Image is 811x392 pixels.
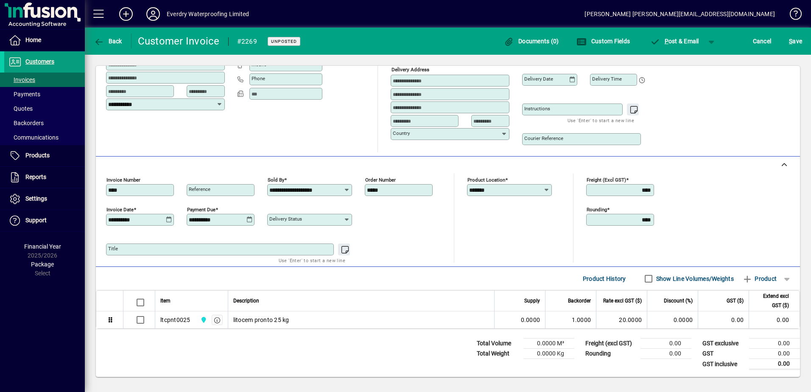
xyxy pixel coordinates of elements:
[749,349,800,359] td: 0.00
[738,271,781,286] button: Product
[94,38,122,45] span: Back
[198,315,208,325] span: Central
[4,188,85,210] a: Settings
[106,177,140,183] mat-label: Invoice number
[783,2,800,29] a: Knowledge Base
[574,34,632,49] button: Custom Fields
[523,349,574,359] td: 0.0000 Kg
[524,76,553,82] mat-label: Delivery date
[473,339,523,349] td: Total Volume
[601,316,642,324] div: 20.0000
[587,207,607,213] mat-label: Rounding
[521,316,540,324] span: 0.0000
[568,115,634,125] mat-hint: Use 'Enter' to start a new line
[25,217,47,224] span: Support
[4,145,85,166] a: Products
[140,6,167,22] button: Profile
[473,349,523,359] td: Total Weight
[572,316,591,324] span: 1.0000
[24,243,61,250] span: Financial Year
[603,296,642,305] span: Rate excl GST ($)
[112,6,140,22] button: Add
[587,177,626,183] mat-label: Freight (excl GST)
[749,311,800,328] td: 0.00
[640,339,691,349] td: 0.00
[664,296,693,305] span: Discount (%)
[581,349,640,359] td: Rounding
[4,130,85,145] a: Communications
[4,87,85,101] a: Payments
[271,39,297,44] span: Unposted
[568,296,591,305] span: Backorder
[698,359,749,370] td: GST inclusive
[579,271,629,286] button: Product History
[92,34,124,49] button: Back
[581,339,640,349] td: Freight (excl GST)
[25,58,54,65] span: Customers
[8,105,33,112] span: Quotes
[787,34,804,49] button: Save
[160,316,190,324] div: ltcpnt0025
[252,76,265,81] mat-label: Phone
[25,152,50,159] span: Products
[650,38,699,45] span: ost & Email
[698,311,749,328] td: 0.00
[698,339,749,349] td: GST exclusive
[8,91,40,98] span: Payments
[25,36,41,43] span: Home
[106,207,134,213] mat-label: Invoice date
[233,296,259,305] span: Description
[751,34,774,49] button: Cancel
[268,177,284,183] mat-label: Sold by
[393,130,410,136] mat-label: Country
[25,195,47,202] span: Settings
[754,291,789,310] span: Extend excl GST ($)
[727,296,744,305] span: GST ($)
[753,34,772,48] span: Cancel
[108,246,118,252] mat-label: Title
[4,101,85,116] a: Quotes
[640,349,691,359] td: 0.00
[237,35,257,48] div: #2269
[160,296,171,305] span: Item
[523,339,574,349] td: 0.0000 M³
[4,116,85,130] a: Backorders
[31,261,54,268] span: Package
[25,174,46,180] span: Reports
[4,167,85,188] a: Reports
[8,76,35,83] span: Invoices
[789,34,802,48] span: ave
[269,216,302,222] mat-label: Delivery status
[584,7,775,21] div: [PERSON_NAME] [PERSON_NAME][EMAIL_ADDRESS][DOMAIN_NAME]
[4,30,85,51] a: Home
[504,38,559,45] span: Documents (0)
[749,339,800,349] td: 0.00
[583,272,626,286] span: Product History
[467,177,505,183] mat-label: Product location
[698,349,749,359] td: GST
[749,359,800,370] td: 0.00
[365,177,396,183] mat-label: Order number
[789,38,792,45] span: S
[524,296,540,305] span: Supply
[576,38,630,45] span: Custom Fields
[654,274,734,283] label: Show Line Volumes/Weights
[8,134,59,141] span: Communications
[592,76,622,82] mat-label: Delivery time
[138,34,220,48] div: Customer Invoice
[524,106,550,112] mat-label: Instructions
[742,272,777,286] span: Product
[85,34,131,49] app-page-header-button: Back
[665,38,668,45] span: P
[233,316,289,324] span: litocem pronto 25 kg
[646,34,703,49] button: Post & Email
[4,73,85,87] a: Invoices
[8,120,44,126] span: Backorders
[4,210,85,231] a: Support
[167,7,249,21] div: Everdry Waterproofing Limited
[502,34,561,49] button: Documents (0)
[524,135,563,141] mat-label: Courier Reference
[279,255,345,265] mat-hint: Use 'Enter' to start a new line
[647,311,698,328] td: 0.0000
[189,186,210,192] mat-label: Reference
